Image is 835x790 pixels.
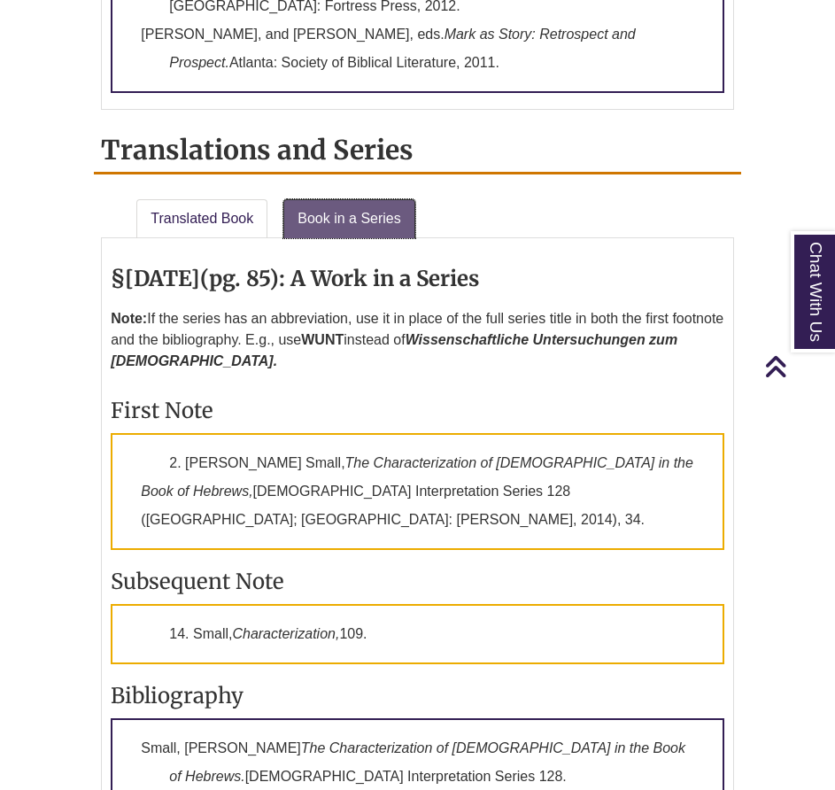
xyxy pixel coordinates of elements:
em: Characterization, [232,626,339,641]
h3: Bibliography [111,682,723,709]
p: 14. Small, 109. [111,604,723,664]
p: If the series has an abbreviation, use it in place of the full series title in both the first foo... [111,301,723,379]
strong: §[DATE] [111,265,200,292]
strong: WUNT [301,332,344,347]
em: Mark as Story: Retrospect and Prospect. [169,27,635,70]
a: Back to Top [764,354,831,378]
em: The Characterization of [DEMOGRAPHIC_DATA] in the Book of Hebrews. [169,740,685,784]
h3: Subsequent Note [111,568,723,595]
span: [PERSON_NAME], and [PERSON_NAME], eds. Atlanta: Society of Biblical Literature, 2011. [141,27,635,70]
p: 2. [PERSON_NAME] Small, [DEMOGRAPHIC_DATA] Interpretation Series 128 ([GEOGRAPHIC_DATA]; [GEOGRAP... [111,433,723,550]
a: Book in a Series [283,199,415,238]
h3: First Note [111,397,723,424]
h2: Translations and Series [94,128,740,174]
strong: Note: [111,311,147,326]
a: Translated Book [136,199,267,238]
strong: (pg. 85): A Work in a Series [200,265,479,292]
em: The Characterization of [DEMOGRAPHIC_DATA] in the Book of Hebrews, [141,455,693,499]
